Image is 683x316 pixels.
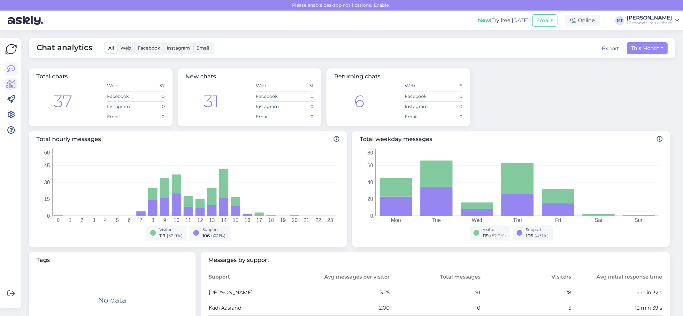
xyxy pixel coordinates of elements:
tspan: 20 [292,217,298,223]
td: Facebook [256,91,285,101]
td: Web [107,81,136,91]
span: Instagram [167,45,190,51]
span: Total chats [36,73,68,80]
div: Visitor [483,227,506,233]
tspan: 4 [104,217,107,223]
tspan: 0 [47,213,50,218]
div: Support [203,227,226,233]
span: New chats [185,73,216,80]
span: Total hourly messages [36,135,339,144]
tspan: 12 [197,217,203,223]
span: Enable [372,2,391,8]
td: 37 [136,81,165,91]
tspan: 16 [245,217,250,223]
span: 119 [483,233,489,239]
tspan: 18 [268,217,274,223]
div: Support [526,227,549,233]
tspan: Tue [432,217,441,223]
td: 0 [434,101,463,112]
td: Kadi Aasrand [208,300,299,316]
tspan: 0 [57,217,60,223]
button: Export [602,45,619,52]
span: ( 52.9 %) [490,233,506,239]
td: 0 [434,91,463,101]
td: 91 [390,285,481,300]
th: Avg initial response time [572,270,663,285]
tspan: 14 [221,217,227,223]
span: Messages by support [208,256,663,265]
td: Web [256,81,285,91]
span: 119 [160,233,166,239]
td: 31 [285,81,314,91]
tspan: 6 [128,217,131,223]
span: Tags [36,256,188,265]
tspan: 2 [81,217,83,223]
td: 10 [390,300,481,316]
td: Instagram [107,101,136,112]
tspan: Fri [555,217,561,223]
tspan: 1 [69,217,72,223]
span: Email [196,45,209,51]
td: Email [404,112,434,122]
tspan: 5 [116,217,119,223]
tspan: 23 [327,217,333,223]
td: 0 [285,112,314,122]
tspan: 30 [44,179,50,185]
td: Instagram [404,101,434,112]
tspan: 3 [92,217,95,223]
div: Visitor [160,227,183,233]
span: 106 [203,233,210,239]
td: 0 [136,101,165,112]
tspan: 13 [209,217,215,223]
tspan: 17 [257,217,262,223]
button: Emails [532,14,557,27]
td: 3.25 [299,285,390,300]
span: ( 52.9 %) [167,233,183,239]
span: Chat analytics [36,42,92,54]
tspan: 40 [367,179,373,185]
tspan: 20 [367,196,373,202]
b: New! [478,17,492,23]
td: Email [256,112,285,122]
tspan: 8 [151,217,154,223]
th: Total messages [390,270,481,285]
td: 5 [481,300,572,316]
tspan: Sat [595,217,603,223]
th: Avg messages per visitor [299,270,390,285]
div: 31 [204,89,219,114]
tspan: 11 [186,217,191,223]
td: Instagram [256,101,285,112]
div: 37 [54,89,72,114]
td: 2.00 [299,300,390,316]
tspan: 19 [280,217,286,223]
div: No data [98,295,126,305]
tspan: 9 [163,217,166,223]
span: All [108,45,114,51]
td: 0 [136,91,165,101]
tspan: 10 [174,217,180,223]
td: 28 [481,285,572,300]
tspan: 60 [44,150,50,155]
td: Web [404,81,434,91]
tspan: 60 [367,163,373,168]
div: Büroomaailm's website [627,20,672,26]
tspan: Thu [513,217,522,223]
img: Askly Logo [5,43,17,55]
td: 0 [285,91,314,101]
tspan: 15 [44,196,50,202]
tspan: 45 [44,163,50,168]
td: [PERSON_NAME] [208,285,299,300]
tspan: 0 [370,213,373,218]
tspan: 21 [304,217,310,223]
button: This Month [627,42,668,54]
div: [PERSON_NAME] [627,15,672,20]
span: 106 [526,233,533,239]
tspan: 80 [367,150,373,155]
tspan: Sun [634,217,643,223]
div: MT [615,16,624,25]
td: 0 [434,112,463,122]
span: Web [120,45,131,51]
tspan: 7 [140,217,142,223]
div: Online [565,15,600,26]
